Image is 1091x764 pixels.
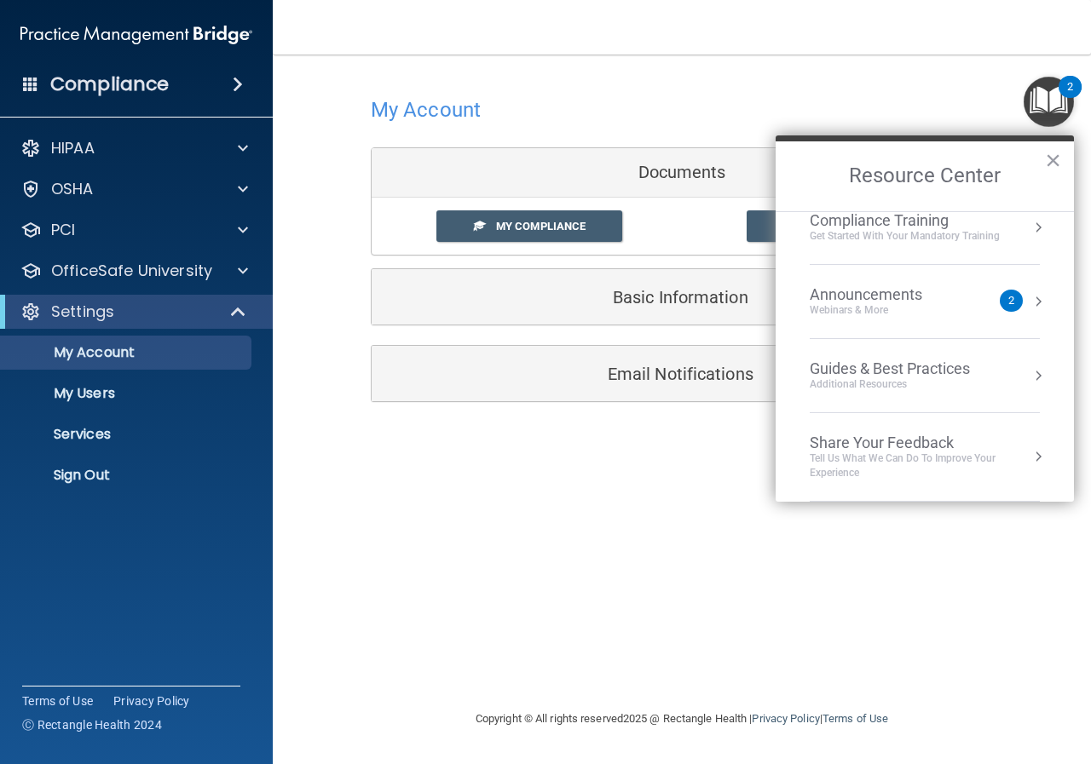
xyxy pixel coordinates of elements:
h5: Email Notifications [384,365,927,383]
span: Ⓒ Rectangle Health 2024 [22,716,162,733]
a: Privacy Policy [113,692,190,709]
div: Announcements [810,285,956,304]
iframe: Drift Widget Chat Controller [796,643,1071,711]
p: HIPAA [51,138,95,158]
span: My Compliance [496,220,586,233]
div: Get Started with your mandatory training [810,229,1000,244]
div: 2 [1067,87,1073,109]
h4: Compliance [50,72,169,96]
img: PMB logo [20,18,252,52]
a: Email Notifications [384,354,979,393]
div: Additional Resources [810,377,970,392]
a: Terms of Use [22,692,93,709]
p: Services [11,426,244,443]
a: PCI [20,220,248,240]
p: PCI [51,220,75,240]
div: Resource Center [776,135,1074,502]
p: My Users [11,385,244,402]
div: Guides & Best Practices [810,359,970,378]
a: Terms of Use [823,712,888,725]
div: Webinars & More [810,303,956,318]
div: Tell Us What We Can Do to Improve Your Experience [810,451,1040,480]
p: OfficeSafe University [51,261,212,281]
div: Documents [372,148,992,198]
button: Open Resource Center, 2 new notifications [1024,77,1074,127]
div: Copyright © All rights reserved 2025 @ Rectangle Health | | [371,692,993,746]
p: Settings [51,302,114,322]
button: Close [1045,146,1061,174]
div: Compliance Training [810,211,1000,230]
div: Share Your Feedback [810,434,1040,452]
a: OfficeSafe University [20,261,248,281]
a: OSHA [20,179,248,199]
a: Basic Information [384,278,979,316]
a: Settings [20,302,247,322]
h4: My Account [371,99,481,121]
p: Sign Out [11,467,244,484]
p: My Account [11,344,244,361]
h5: Basic Information [384,288,927,307]
p: OSHA [51,179,94,199]
a: Privacy Policy [752,712,819,725]
a: HIPAA [20,138,248,158]
h2: Resource Center [776,141,1074,211]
